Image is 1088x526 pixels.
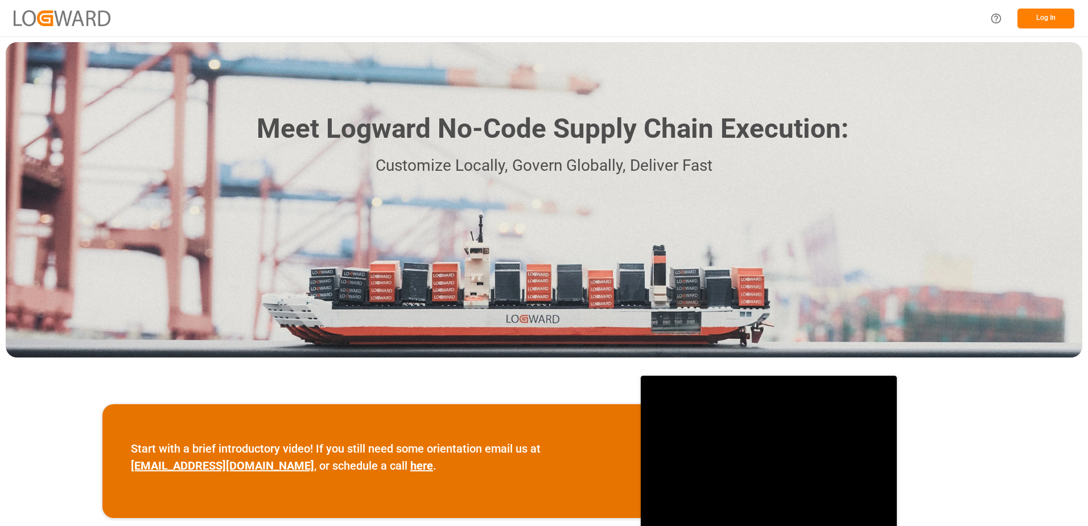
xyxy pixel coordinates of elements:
button: Help Center [983,6,1009,31]
a: here [410,459,433,472]
p: Customize Locally, Govern Globally, Deliver Fast [240,153,848,179]
img: Logward_new_orange.png [14,10,110,26]
h1: Meet Logward No-Code Supply Chain Execution: [257,109,848,149]
p: Start with a brief introductory video! If you still need some orientation email us at , or schedu... [131,440,612,474]
a: [EMAIL_ADDRESS][DOMAIN_NAME] [131,459,314,472]
button: Log In [1017,9,1074,28]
